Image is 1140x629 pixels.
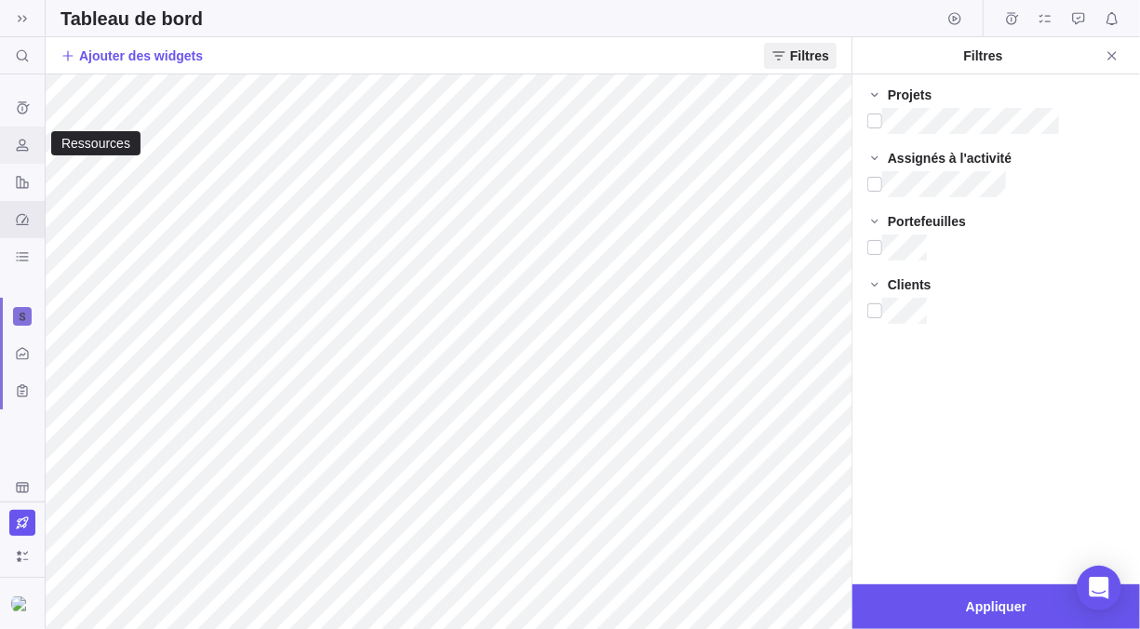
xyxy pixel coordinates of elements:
span: Appliquer [966,596,1026,618]
span: Feuilles de temps [999,6,1025,32]
span: Démarrer le minuteur [942,6,968,32]
span: Centre de notifications [1099,6,1125,32]
div: Fristot Nicolas [11,593,34,615]
span: Demandes d'approbation [1066,6,1092,32]
span: Filtres [764,43,837,69]
span: Mes affectations [1032,6,1058,32]
div: Clients [888,275,932,294]
span: Filtres [790,47,829,65]
div: Projets [888,86,932,104]
a: Mettre à niveau maintenant (L'essai se termine dans 15 jours) [9,510,35,536]
div: Portefeuilles [888,212,966,231]
a: Feuilles de temps [999,14,1025,29]
div: Assignés à l'activité [888,149,1012,167]
img: Show [11,596,34,611]
span: Ajouter des widgets [60,43,203,69]
div: Filtres [867,47,1099,65]
h2: Tableau de bord [60,6,203,32]
a: Demandes d'approbation [1066,14,1092,29]
div: Ressources [60,136,132,151]
span: Ajouter des widgets [79,47,203,65]
a: Mes affectations [1032,14,1058,29]
span: Fermer [1099,43,1125,69]
div: Open Intercom Messenger [1077,566,1121,610]
a: Centre de notifications [1099,14,1125,29]
span: Pour mieux explorer les fonctionnalités de Birdview, vous pouvez utiliser des données d'exemple. [7,543,37,569]
span: Appliquer [852,584,1140,629]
